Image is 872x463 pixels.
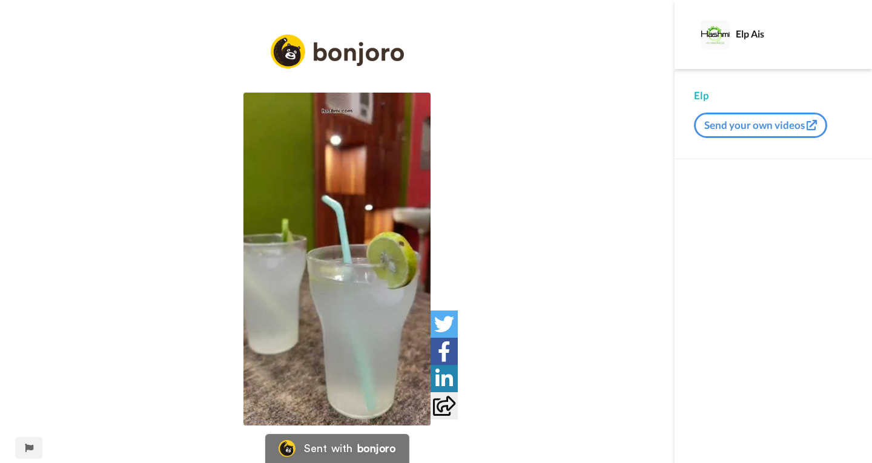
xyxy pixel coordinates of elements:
[243,93,431,425] img: 4ff69512-dbc3-4d9f-b25c-37b1c333a9e6_thumbnail_source_1709883012.jpg
[694,88,853,103] div: Elp
[265,434,409,463] a: Bonjoro LogoSent withbonjoro
[304,443,352,454] div: Sent with
[357,443,396,454] div: bonjoro
[279,440,296,457] img: Bonjoro Logo
[701,20,730,49] img: Profile Image
[694,113,827,138] button: Send your own videos
[736,28,852,39] div: Elp Ais
[271,34,404,69] img: logo_full.png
